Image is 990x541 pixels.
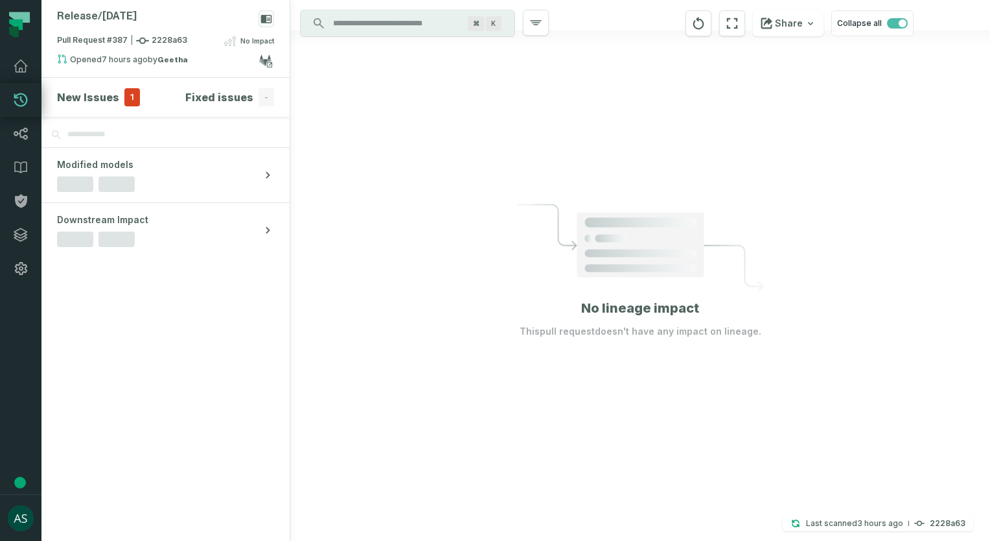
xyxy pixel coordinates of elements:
span: - [259,88,274,106]
button: Share [753,10,823,36]
h4: 2228a63 [930,520,965,527]
div: Release/oct 6 2025 [57,10,137,23]
span: Press ⌘ + K to focus the search bar [486,16,501,31]
img: avatar of Ashish Sinha [8,505,34,531]
span: Press ⌘ + K to focus the search bar [468,16,485,31]
p: Last scanned [806,517,903,530]
relative-time: Oct 6, 2025, 8:05 AM MDT [102,54,148,64]
button: Downstream Impact [41,203,290,258]
button: New Issues1Fixed issues- [57,88,274,106]
button: Collapse all [831,10,914,36]
p: This pull request doesn't have any impact on lineage. [520,325,761,338]
span: Downstream Impact [57,213,148,226]
relative-time: Oct 6, 2025, 12:35 PM MDT [857,518,903,528]
h4: New Issues [57,90,119,105]
button: Modified models [41,148,290,202]
button: Last scanned[DATE] 12:35:42 PM2228a63 [783,516,973,531]
a: View on gitlab [257,53,274,69]
span: 1 [124,88,140,106]
h1: No lineage impact [581,299,699,317]
div: Tooltip anchor [14,477,26,488]
span: Modified models [57,158,133,171]
div: Opened by [57,54,259,69]
span: Pull Request #387 2228a63 [57,34,187,47]
h4: Fixed issues [185,90,253,105]
strong: Geetha (geetha.b) [157,56,187,64]
span: No Impact [240,36,274,46]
